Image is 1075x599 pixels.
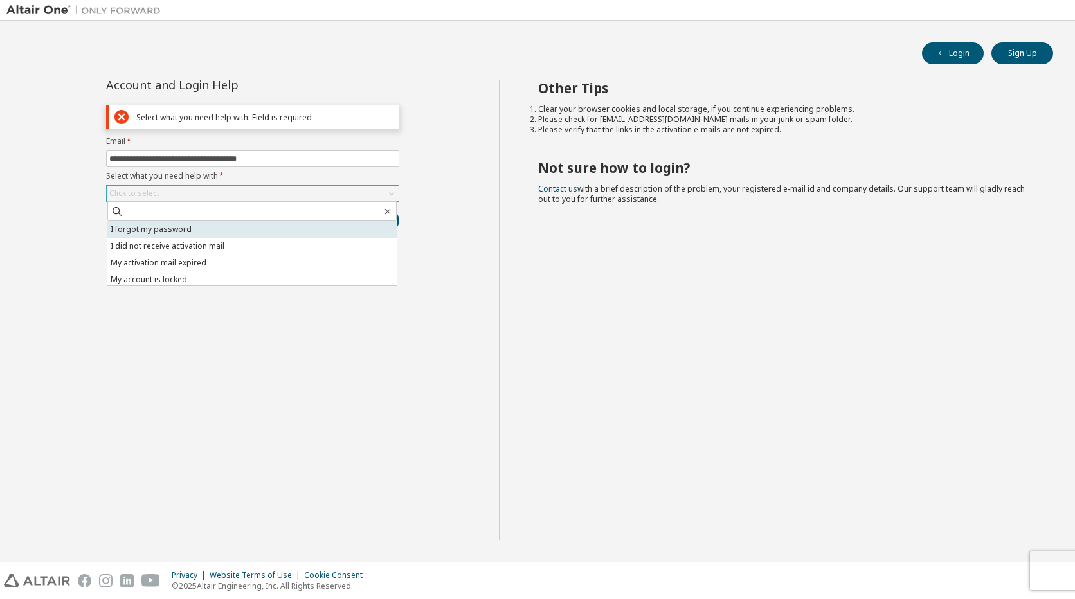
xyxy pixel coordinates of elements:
[141,574,160,587] img: youtube.svg
[6,4,167,17] img: Altair One
[4,574,70,587] img: altair_logo.svg
[210,570,304,580] div: Website Terms of Use
[107,186,399,201] div: Click to select
[172,570,210,580] div: Privacy
[538,183,1025,204] span: with a brief description of the problem, your registered e-mail id and company details. Our suppo...
[538,104,1031,114] li: Clear your browser cookies and local storage, if you continue experiencing problems.
[106,80,341,90] div: Account and Login Help
[106,136,399,147] label: Email
[120,574,134,587] img: linkedin.svg
[922,42,984,64] button: Login
[106,171,399,181] label: Select what you need help with
[136,112,393,122] div: Select what you need help with: Field is required
[538,114,1031,125] li: Please check for [EMAIL_ADDRESS][DOMAIN_NAME] mails in your junk or spam folder.
[991,42,1053,64] button: Sign Up
[172,580,370,591] p: © 2025 Altair Engineering, Inc. All Rights Reserved.
[78,574,91,587] img: facebook.svg
[304,570,370,580] div: Cookie Consent
[538,80,1031,96] h2: Other Tips
[107,221,397,238] li: I forgot my password
[538,125,1031,135] li: Please verify that the links in the activation e-mails are not expired.
[109,188,159,199] div: Click to select
[538,159,1031,176] h2: Not sure how to login?
[538,183,577,194] a: Contact us
[99,574,113,587] img: instagram.svg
